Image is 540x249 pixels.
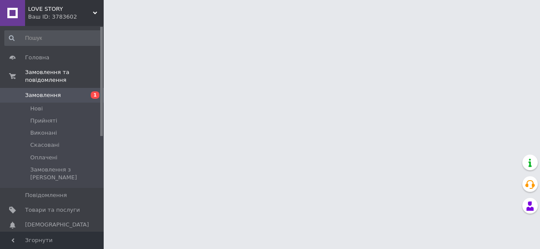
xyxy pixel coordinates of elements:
span: Замовлення [25,91,61,99]
span: Скасовані [30,141,60,149]
span: Замовлення та повідомлення [25,68,104,84]
span: Товари та послуги [25,206,80,214]
span: Замовлення з [PERSON_NAME] [30,166,101,181]
span: Повідомлення [25,191,67,199]
span: Виконані [30,129,57,137]
span: 1 [91,91,99,99]
span: [DEMOGRAPHIC_DATA] [25,221,89,229]
span: Прийняті [30,117,57,125]
span: LOVE STORY [28,5,93,13]
span: Оплачені [30,154,57,162]
span: Головна [25,54,49,61]
div: Ваш ID: 3783602 [28,13,104,21]
span: Нові [30,105,43,113]
input: Пошук [4,30,102,46]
